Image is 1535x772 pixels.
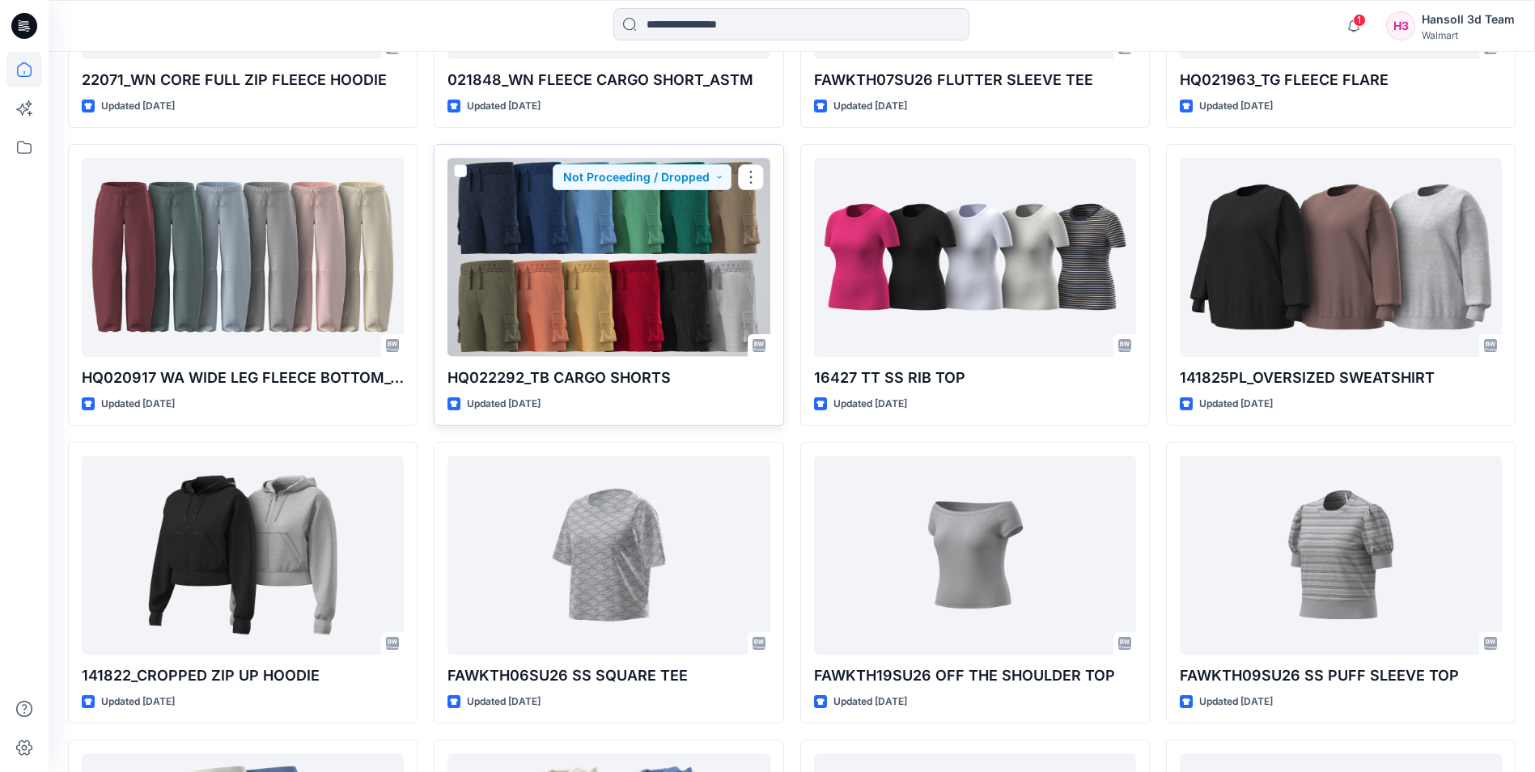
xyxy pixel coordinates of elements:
p: FAWKTH19SU26 OFF THE SHOULDER TOP [814,664,1136,687]
p: Updated [DATE] [1199,396,1273,413]
p: FAWKTH07SU26 FLUTTER SLEEVE TEE [814,69,1136,91]
a: HQ020917 WA WIDE LEG FLEECE BOTTOM_OPT ASTM FIT L(10/12) [82,158,404,356]
p: FAWKTH06SU26 SS SQUARE TEE [447,664,770,687]
a: 16427 TT SS RIB TOP [814,158,1136,356]
p: Updated [DATE] [467,694,541,710]
p: 22071_WN CORE FULL ZIP FLEECE HOODIE [82,69,404,91]
p: HQ022292_TB CARGO SHORTS [447,367,770,389]
a: FAWKTH09SU26 SS PUFF SLEEVE TOP [1180,456,1502,654]
p: Updated [DATE] [1199,98,1273,115]
a: HQ022292_TB CARGO SHORTS [447,158,770,356]
span: 1 [1353,14,1366,27]
p: Updated [DATE] [101,694,175,710]
p: Updated [DATE] [101,98,175,115]
a: 141822_CROPPED ZIP UP HOODIE [82,456,404,654]
div: H3 [1386,11,1415,40]
p: Updated [DATE] [467,98,541,115]
p: 021848_WN FLEECE CARGO SHORT_ASTM [447,69,770,91]
p: FAWKTH09SU26 SS PUFF SLEEVE TOP [1180,664,1502,687]
p: Updated [DATE] [1199,694,1273,710]
p: Updated [DATE] [833,396,907,413]
p: 141822_CROPPED ZIP UP HOODIE [82,664,404,687]
div: Walmart [1422,29,1515,41]
p: HQ020917 WA WIDE LEG FLEECE BOTTOM_OPT ASTM FIT L(10/12) [82,367,404,389]
p: 16427 TT SS RIB TOP [814,367,1136,389]
p: Updated [DATE] [833,98,907,115]
a: 141825PL_OVERSIZED SWEATSHIRT [1180,158,1502,356]
a: FAWKTH06SU26 SS SQUARE TEE [447,456,770,654]
p: Updated [DATE] [833,694,907,710]
a: FAWKTH19SU26 OFF THE SHOULDER TOP [814,456,1136,654]
p: Updated [DATE] [101,396,175,413]
div: Hansoll 3d Team [1422,10,1515,29]
p: Updated [DATE] [467,396,541,413]
p: HQ021963_TG FLEECE FLARE [1180,69,1502,91]
p: 141825PL_OVERSIZED SWEATSHIRT [1180,367,1502,389]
